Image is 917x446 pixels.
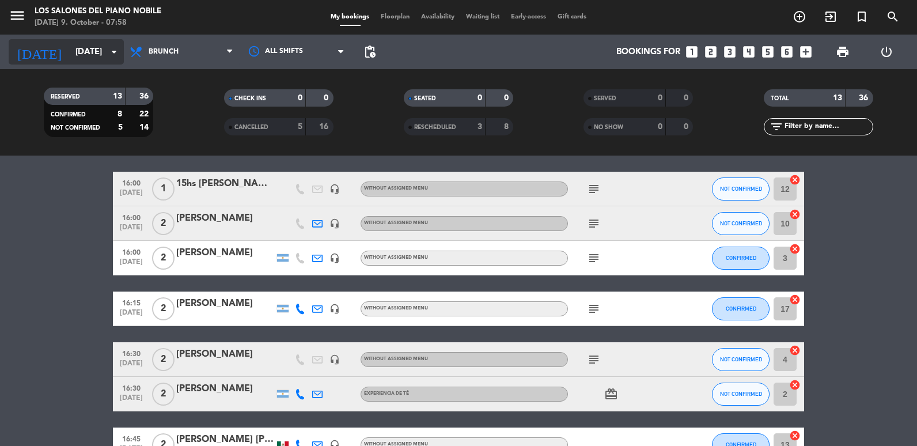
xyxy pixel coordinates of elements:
[176,296,274,311] div: [PERSON_NAME]
[789,430,801,441] i: cancel
[552,14,592,20] span: Gift cards
[9,7,26,24] i: menu
[234,124,268,130] span: CANCELLED
[364,357,428,361] span: Without assigned menu
[722,44,737,59] i: looks_3
[779,44,794,59] i: looks_6
[824,10,838,24] i: exit_to_app
[712,247,770,270] button: CONFIRMED
[139,92,151,100] strong: 36
[504,94,511,102] strong: 0
[319,123,331,131] strong: 16
[117,381,146,394] span: 16:30
[712,348,770,371] button: NOT CONFIRMED
[118,123,123,131] strong: 5
[789,209,801,220] i: cancel
[720,220,762,226] span: NOT CONFIRMED
[375,14,415,20] span: Floorplan
[414,96,436,101] span: SEATED
[770,120,783,134] i: filter_list
[176,245,274,260] div: [PERSON_NAME]
[117,309,146,322] span: [DATE]
[117,258,146,271] span: [DATE]
[363,45,377,59] span: pending_actions
[703,44,718,59] i: looks_two
[324,94,331,102] strong: 0
[329,184,340,194] i: headset_mic
[35,6,161,17] div: Los Salones del Piano Nobile
[505,14,552,20] span: Early-access
[9,39,70,65] i: [DATE]
[414,124,456,130] span: RESCHEDULED
[793,10,806,24] i: add_circle_outline
[139,110,151,118] strong: 22
[117,176,146,189] span: 16:00
[117,296,146,309] span: 16:15
[789,379,801,391] i: cancel
[587,182,601,196] i: subject
[886,10,900,24] i: search
[478,123,482,131] strong: 3
[117,210,146,224] span: 16:00
[9,7,26,28] button: menu
[329,304,340,314] i: headset_mic
[117,432,146,445] span: 16:45
[859,94,870,102] strong: 36
[726,255,756,261] span: CONFIRMED
[771,96,789,101] span: TOTAL
[107,45,121,59] i: arrow_drop_down
[149,48,179,56] span: Brunch
[836,45,850,59] span: print
[712,177,770,201] button: NOT CONFIRMED
[587,353,601,366] i: subject
[152,348,175,371] span: 2
[684,123,691,131] strong: 0
[329,218,340,229] i: headset_mic
[152,177,175,201] span: 1
[117,245,146,258] span: 16:00
[118,110,122,118] strong: 8
[51,125,100,131] span: NOT CONFIRMED
[604,387,618,401] i: card_giftcard
[460,14,505,20] span: Waiting list
[684,94,691,102] strong: 0
[298,123,302,131] strong: 5
[152,247,175,270] span: 2
[720,356,762,362] span: NOT CONFIRMED
[364,221,428,225] span: Without assigned menu
[176,176,274,191] div: 15hs [PERSON_NAME]
[176,381,274,396] div: [PERSON_NAME]
[712,212,770,235] button: NOT CONFIRMED
[234,96,266,101] span: CHECK INS
[789,174,801,186] i: cancel
[594,124,623,130] span: NO SHOW
[298,94,302,102] strong: 0
[176,211,274,226] div: [PERSON_NAME]
[726,305,756,312] span: CONFIRMED
[329,253,340,263] i: headset_mic
[712,297,770,320] button: CONFIRMED
[587,302,601,316] i: subject
[117,346,146,360] span: 16:30
[789,345,801,356] i: cancel
[789,243,801,255] i: cancel
[720,391,762,397] span: NOT CONFIRMED
[760,44,775,59] i: looks_5
[658,123,662,131] strong: 0
[51,112,86,118] span: CONFIRMED
[684,44,699,59] i: looks_one
[117,360,146,373] span: [DATE]
[364,306,428,311] span: Without assigned menu
[415,14,460,20] span: Availability
[712,383,770,406] button: NOT CONFIRMED
[113,92,122,100] strong: 13
[35,17,161,29] div: [DATE] 9. October - 07:58
[152,297,175,320] span: 2
[325,14,375,20] span: My bookings
[587,251,601,265] i: subject
[364,255,428,260] span: Without assigned menu
[783,120,873,133] input: Filter by name...
[833,94,842,102] strong: 13
[117,394,146,407] span: [DATE]
[741,44,756,59] i: looks_4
